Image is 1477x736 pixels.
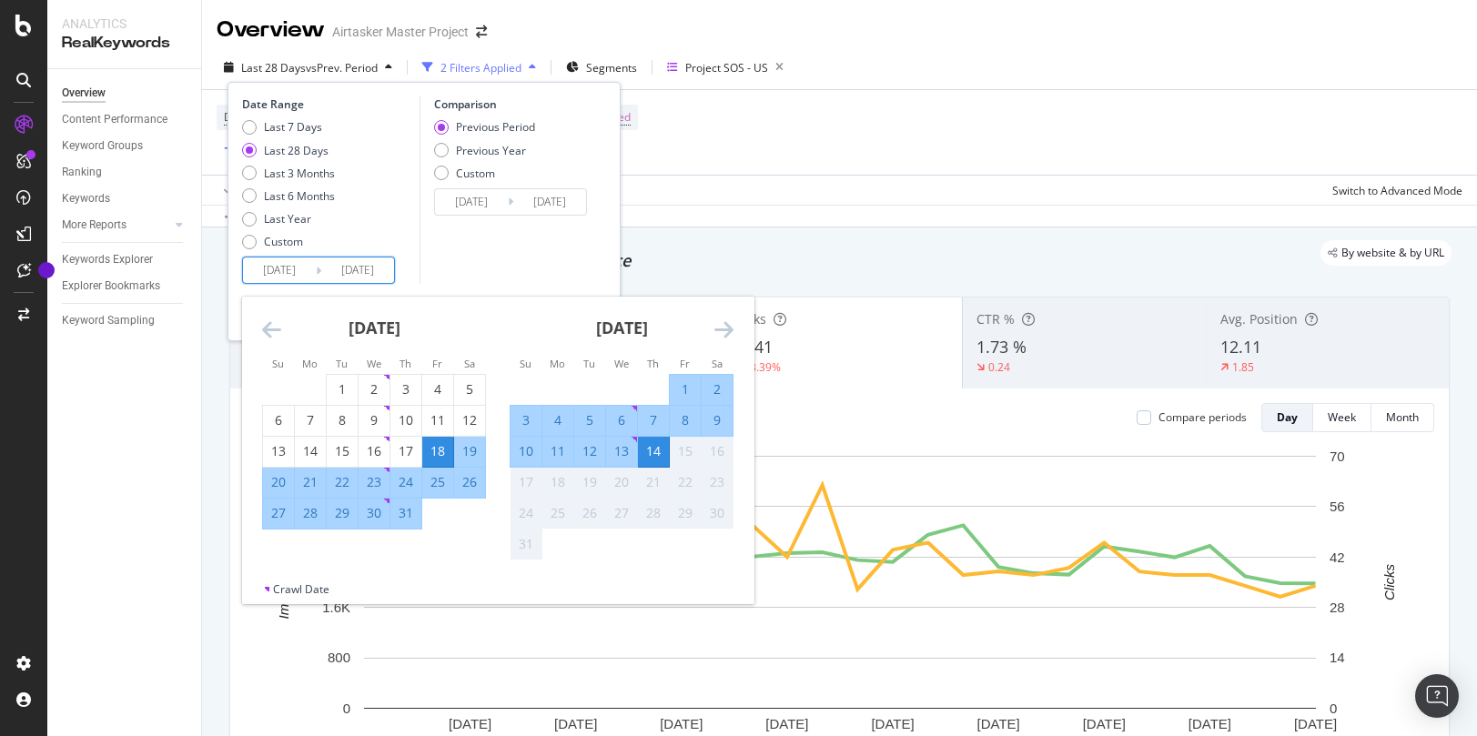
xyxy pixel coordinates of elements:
[262,318,281,341] div: Move backward to switch to the previous month.
[62,277,188,296] a: Explorer Bookmarks
[670,467,702,498] td: Not available. Friday, August 22, 2025
[685,60,768,76] div: Project SOS - US
[359,467,390,498] td: Selected. Wednesday, July 23, 2025
[390,405,422,436] td: Choose Thursday, July 10, 2025 as your check-in date. It’s available.
[574,498,606,529] td: Not available. Tuesday, August 26, 2025
[714,318,733,341] div: Move forward to switch to the next month.
[264,234,303,249] div: Custom
[217,138,289,160] button: Add Filter
[272,357,284,370] small: Su
[511,405,542,436] td: Selected. Sunday, August 3, 2025
[302,357,318,370] small: Mo
[390,498,422,529] td: Selected. Thursday, July 31, 2025
[744,359,781,375] div: 13.39%
[606,467,638,498] td: Not available. Wednesday, August 20, 2025
[586,60,637,76] span: Segments
[264,188,335,204] div: Last 6 Months
[574,436,606,467] td: Selected. Tuesday, August 12, 2025
[390,411,421,429] div: 10
[1371,403,1434,432] button: Month
[62,189,110,208] div: Keywords
[322,600,350,615] text: 1.6K
[647,357,659,370] small: Th
[511,442,541,460] div: 10
[434,166,535,181] div: Custom
[359,374,390,405] td: Choose Wednesday, July 2, 2025 as your check-in date. It’s available.
[242,96,415,112] div: Date Range
[456,143,526,158] div: Previous Year
[327,374,359,405] td: Choose Tuesday, July 1, 2025 as your check-in date. It’s available.
[554,716,597,731] text: [DATE]
[1220,336,1261,358] span: 12.11
[295,436,327,467] td: Choose Monday, July 14, 2025 as your check-in date. It’s available.
[1386,409,1419,425] div: Month
[511,411,541,429] div: 3
[327,436,359,467] td: Choose Tuesday, July 15, 2025 as your check-in date. It’s available.
[62,189,188,208] a: Keywords
[638,467,670,498] td: Not available. Thursday, August 21, 2025
[242,143,335,158] div: Last 28 Days
[422,405,454,436] td: Choose Friday, July 11, 2025 as your check-in date. It’s available.
[702,442,733,460] div: 16
[217,53,400,82] button: Last 28 DaysvsPrev. Period
[1330,549,1345,565] text: 42
[434,96,592,112] div: Comparison
[264,143,329,158] div: Last 28 Days
[62,277,160,296] div: Explorer Bookmarks
[432,357,442,370] small: Fr
[454,467,486,498] td: Selected. Saturday, July 26, 2025
[638,473,669,491] div: 21
[390,380,421,398] div: 3
[367,357,381,370] small: We
[1320,240,1452,266] div: legacy label
[454,442,485,460] div: 19
[606,473,637,491] div: 20
[1220,310,1298,328] span: Avg. Position
[422,436,454,467] td: Selected as start date. Friday, July 18, 2025
[327,473,358,491] div: 22
[415,53,543,82] button: 2 Filters Applied
[680,357,690,370] small: Fr
[1294,716,1337,731] text: [DATE]
[295,442,326,460] div: 14
[332,23,469,41] div: Airtasker Master Project
[511,504,541,522] div: 24
[670,442,701,460] div: 15
[976,336,1027,358] span: 1.73 %
[273,581,329,597] div: Crawl Date
[321,257,394,283] input: End Date
[242,234,335,249] div: Custom
[606,411,637,429] div: 6
[440,60,521,76] div: 2 Filters Applied
[327,442,358,460] div: 15
[614,357,629,370] small: We
[574,473,605,491] div: 19
[670,473,701,491] div: 22
[606,442,637,460] div: 13
[702,374,733,405] td: Selected. Saturday, August 2, 2025
[1232,359,1254,375] div: 1.85
[242,297,754,581] div: Calendar
[1083,716,1126,731] text: [DATE]
[542,436,574,467] td: Selected. Monday, August 11, 2025
[454,436,486,467] td: Selected. Saturday, July 19, 2025
[511,436,542,467] td: Selected. Sunday, August 10, 2025
[1328,409,1356,425] div: Week
[574,504,605,522] div: 26
[62,216,170,235] a: More Reports
[62,163,102,182] div: Ranking
[702,436,733,467] td: Not available. Saturday, August 16, 2025
[638,405,670,436] td: Selected. Thursday, August 7, 2025
[670,380,701,398] div: 1
[511,473,541,491] div: 17
[62,15,187,33] div: Analytics
[422,442,453,460] div: 18
[295,504,326,522] div: 28
[1330,650,1345,665] text: 14
[670,436,702,467] td: Not available. Friday, August 15, 2025
[574,467,606,498] td: Not available. Tuesday, August 19, 2025
[871,716,914,731] text: [DATE]
[583,357,595,370] small: Tu
[62,136,143,156] div: Keyword Groups
[62,84,188,103] a: Overview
